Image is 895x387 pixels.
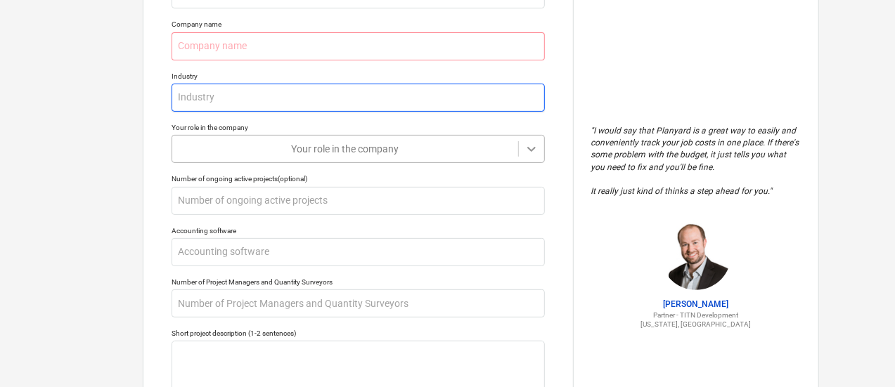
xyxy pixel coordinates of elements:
[172,329,545,338] div: Short project description (1-2 sentences)
[172,226,545,235] div: Accounting software
[591,125,801,197] p: " I would say that Planyard is a great way to easily and conveniently track your job costs in one...
[825,320,895,387] div: Chat-Widget
[172,187,545,215] input: Number of ongoing active projects
[591,310,801,320] p: Partner - TITN Development
[591,299,801,310] p: [PERSON_NAME]
[825,320,895,387] iframe: Chat Widget
[172,174,545,183] div: Number of ongoing active projects (optional)
[172,123,545,132] div: Your role in the company
[172,20,545,29] div: Company name
[172,84,545,112] input: Industry
[661,220,731,290] img: Jordan Cohen
[172,32,545,60] input: Company name
[172,277,545,287] div: Number of Project Managers and Quantity Surveyors
[172,72,545,81] div: Industry
[591,320,801,329] p: [US_STATE], [GEOGRAPHIC_DATA]
[172,289,545,317] input: Number of Project Managers and Quantity Surveyors
[172,238,545,266] input: Accounting software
